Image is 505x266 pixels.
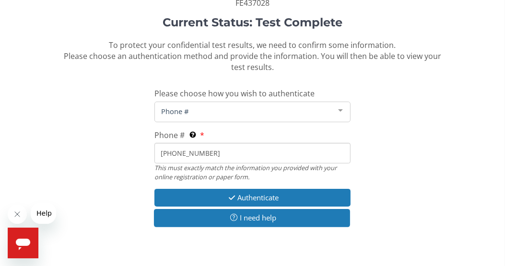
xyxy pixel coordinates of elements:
iframe: Message from company [31,203,56,224]
span: Phone # [159,106,331,116]
button: Authenticate [154,189,351,207]
strong: Current Status: Test Complete [163,15,342,29]
span: Phone # [154,130,185,140]
span: Please choose how you wish to authenticate [154,88,315,99]
iframe: Close message [8,205,27,224]
button: I need help [154,209,350,227]
div: This must exactly match the information you provided with your online registration or paper form. [154,163,351,181]
span: To protect your confidential test results, we need to confirm some information. Please choose an ... [64,40,441,72]
iframe: Button to launch messaging window [8,228,38,258]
